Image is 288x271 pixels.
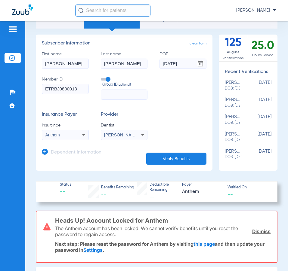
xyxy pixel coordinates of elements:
[241,132,271,143] span: [DATE]
[241,97,271,108] span: [DATE]
[42,84,89,94] input: Member ID
[78,8,84,13] img: Search Icon
[42,122,89,128] span: Insurance
[101,112,148,118] h3: Provider
[225,86,242,91] span: DOB: [DEMOGRAPHIC_DATA]
[225,137,242,143] span: DOB: [DEMOGRAPHIC_DATA]
[225,114,242,125] div: [PERSON_NAME]
[104,132,163,137] span: [PERSON_NAME] 1497015515
[101,59,148,69] input: Last name
[60,188,71,196] span: --
[194,241,215,247] a: this page
[194,58,206,70] button: Open calendar
[182,182,222,188] span: Payer
[60,182,71,188] span: Status
[190,41,206,47] span: clear form
[241,80,271,91] span: [DATE]
[45,132,60,137] span: Anthem
[101,122,148,128] span: Dentist
[102,82,148,88] span: Group ID
[252,228,271,234] a: Dismiss
[236,8,276,14] span: [PERSON_NAME]
[182,188,222,196] span: Anthem
[101,51,148,69] label: Last name
[228,191,233,197] span: --
[225,132,242,143] div: [PERSON_NAME]
[42,112,89,118] h3: Insurance Payer
[150,182,177,193] span: Deductible Remaining
[225,97,242,108] div: [PERSON_NAME]
[101,185,134,190] span: Benefits Remaining
[258,242,288,271] iframe: Chat Widget
[248,35,277,61] div: 25.0
[55,218,271,224] h3: Heads Up! Account Locked for Anthem
[225,154,242,160] span: DOB: [DEMOGRAPHIC_DATA]
[42,51,89,69] label: First name
[225,103,242,108] span: DOB: [DEMOGRAPHIC_DATA]
[219,49,248,61] span: August Verifications
[219,69,278,75] h3: Recent Verifications
[12,5,33,15] img: Zuub Logo
[241,114,271,125] span: [DATE]
[225,80,242,91] div: [PERSON_NAME]
[219,35,248,61] div: 125
[51,150,101,156] h3: Dependent Information
[150,195,154,199] span: --
[55,225,248,237] p: The Anthem account has been locked. We cannot verify benefits until you reset the password to reg...
[228,185,268,190] span: Verified On
[75,5,150,17] input: Search for patients
[159,59,206,69] input: DOBOpen calendar
[8,26,17,33] img: hamburger-icon
[83,247,103,253] a: Settings
[225,120,242,126] span: DOB: [DEMOGRAPHIC_DATA]
[248,52,277,58] span: Hours Saved
[42,76,89,100] label: Member ID
[55,241,271,253] p: Next step: Please reset the password for Anthem by visiting and then update your password in .
[146,153,206,165] button: Verify Benefits
[118,82,131,88] small: (optional)
[42,41,206,47] h3: Subscriber Information
[225,149,242,160] div: [PERSON_NAME]
[43,223,51,230] img: error-icon
[241,149,271,160] span: [DATE]
[101,192,106,197] span: --
[159,51,206,69] label: DOB
[42,59,89,69] input: First name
